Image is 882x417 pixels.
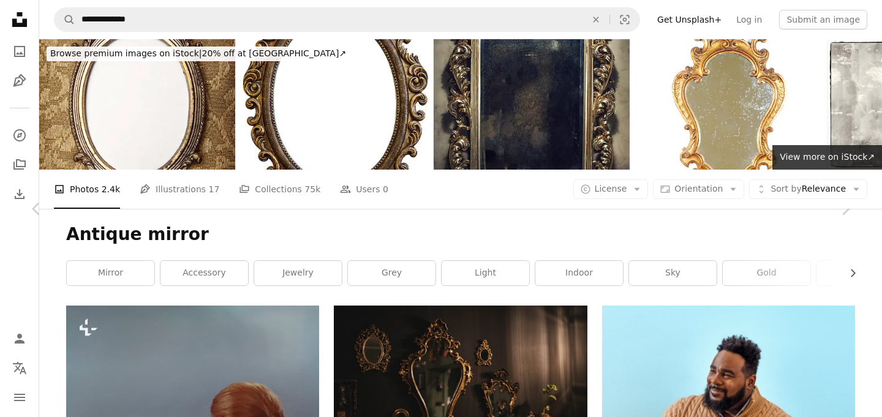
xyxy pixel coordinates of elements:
span: 17 [209,182,220,196]
span: Browse premium images on iStock | [50,48,202,58]
a: View more on iStock↗ [772,145,882,170]
form: Find visuals sitewide [54,7,640,32]
a: Explore [7,123,32,148]
a: Browse premium images on iStock|20% off at [GEOGRAPHIC_DATA]↗ [39,39,357,69]
a: grey [348,261,435,285]
span: Sort by [771,184,801,193]
span: View more on iStock ↗ [780,152,875,162]
button: License [573,179,649,199]
a: accessory [160,261,248,285]
a: Get Unsplash+ [650,10,729,29]
a: sky [629,261,717,285]
button: Sort byRelevance [749,179,867,199]
h1: Antique mirror [66,224,855,246]
span: 0 [383,182,388,196]
button: Clear [582,8,609,31]
a: Illustrations 17 [140,170,219,209]
button: Visual search [610,8,639,31]
button: Orientation [653,179,744,199]
a: Users 0 [340,170,388,209]
a: Log in / Sign up [7,326,32,351]
img: Vintage Frame [236,39,432,170]
a: jewelry [254,261,342,285]
a: Photos [7,39,32,64]
img: Antique Vintage Picture Frame [39,39,235,170]
a: Illustrations [7,69,32,93]
span: 20% off at [GEOGRAPHIC_DATA] ↗ [50,48,346,58]
span: Relevance [771,183,846,195]
span: License [595,184,627,193]
a: gold and silver steel wall decor [334,383,587,394]
button: Language [7,356,32,380]
a: Collections 75k [239,170,320,209]
button: Search Unsplash [55,8,75,31]
span: Orientation [674,184,723,193]
span: 75k [304,182,320,196]
button: scroll list to the right [842,261,855,285]
img: Ancient Golden Mirror Isolated [631,39,827,170]
a: light [442,261,529,285]
a: gold [723,261,810,285]
a: Log in [729,10,769,29]
a: indoor [535,261,623,285]
img: Old mirror [434,39,630,170]
a: mirror [67,261,154,285]
button: Menu [7,385,32,410]
button: Submit an image [779,10,867,29]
